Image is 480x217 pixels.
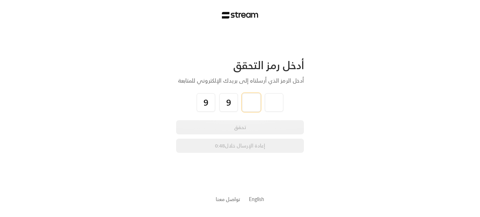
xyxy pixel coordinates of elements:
[176,76,304,85] div: أدخل الرمز الذي أرسلناه إلى بريدك الإلكتروني للمتابعة
[222,12,258,19] img: Stream Logo
[216,195,240,203] button: تواصل معنا
[216,195,240,204] a: تواصل معنا
[176,59,304,72] div: أدخل رمز التحقق
[249,193,264,206] a: English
